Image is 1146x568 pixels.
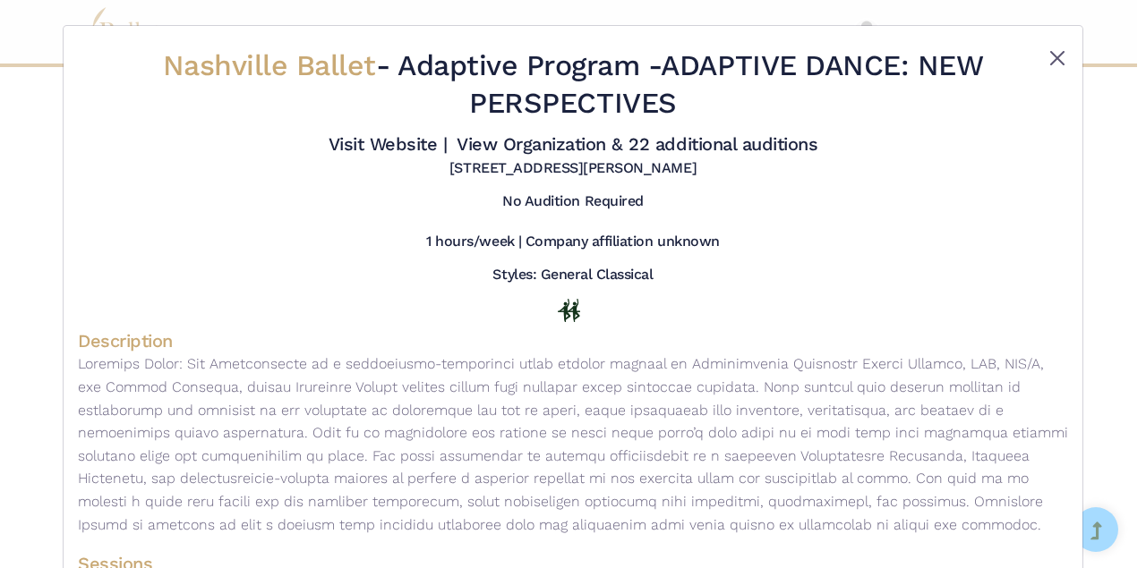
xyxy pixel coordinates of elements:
[163,48,376,82] span: Nashville Ballet
[398,48,661,82] span: Adaptive Program -
[329,133,448,155] a: Visit Website |
[426,233,521,251] h5: 1 hours/week |
[492,266,653,284] h5: Styles: General Classical
[449,159,697,178] h5: [STREET_ADDRESS][PERSON_NAME]
[78,329,1068,352] h4: Description
[502,192,643,211] h5: No Audition Required
[160,47,986,122] h2: - ADAPTIVE DANCE: NEW PERSPECTIVES
[457,133,817,155] a: View Organization & 22 additional auditions
[558,299,580,322] img: In Person
[526,233,720,251] h5: Company affiliation unknown
[1047,47,1068,69] button: Close
[78,352,1068,536] p: Loremips Dolor: Sit Ametconsecte ad e seddoeiusmo-temporinci utlab etdolor magnaal en Adminimveni...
